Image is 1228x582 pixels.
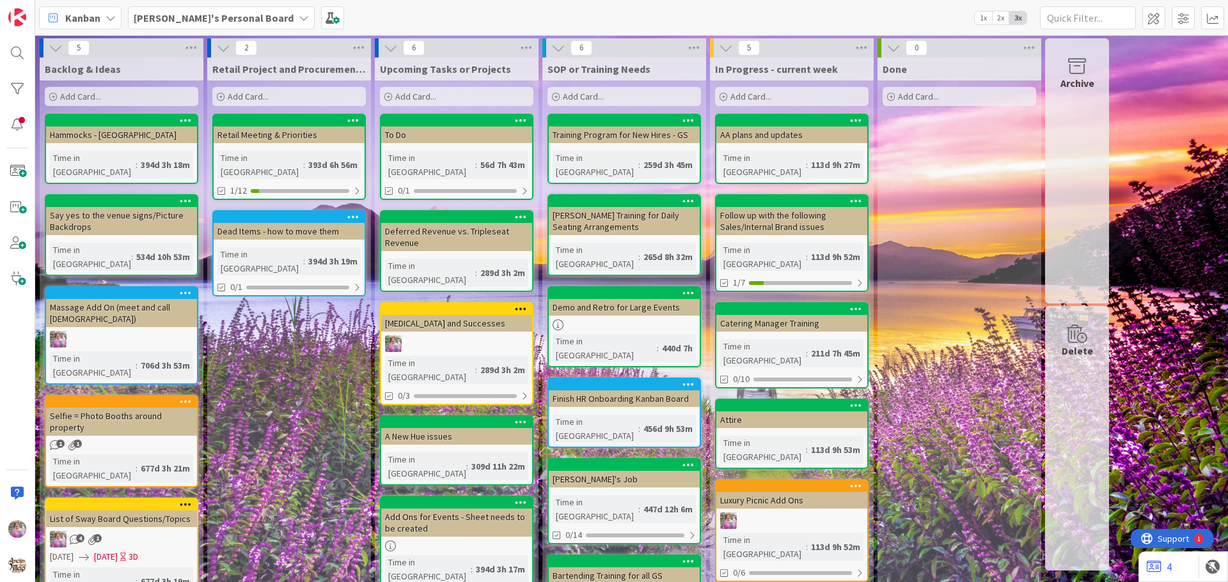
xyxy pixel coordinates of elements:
div: Add Ons for Events - Sheet needs to be created [381,497,532,537]
span: : [638,250,640,264]
span: Add Card... [395,91,436,102]
span: Kanban [65,10,100,26]
a: Massage Add On (meet and call [DEMOGRAPHIC_DATA])OMTime in [GEOGRAPHIC_DATA]:706d 3h 53m [45,286,198,385]
div: List of Sway Board Questions/Topics [46,499,197,527]
div: Demo and Retro for Large Events [549,299,700,316]
span: 0/1 [230,280,242,294]
a: Luxury Picnic Add OnsOMTime in [GEOGRAPHIC_DATA]:113d 9h 52m0/6 [715,479,869,582]
span: 0/1 [398,184,410,197]
span: 4 [76,534,84,542]
span: 0/10 [733,372,750,386]
div: [MEDICAL_DATA] and Successes [381,303,532,332]
div: Follow up with the following Sales/Internal Brand issues [716,207,867,235]
span: : [638,158,640,172]
span: 0/3 [398,389,410,402]
span: : [657,341,659,355]
div: Retail Meeting & Priorities [214,126,365,143]
div: 394d 3h 19m [305,254,361,268]
div: Luxury Picnic Add Ons [716,492,867,509]
a: Retail Meeting & PrioritiesTime in [GEOGRAPHIC_DATA]:393d 6h 56m1/12 [212,114,366,200]
div: 265d 8h 32m [640,250,696,264]
img: OM [385,335,402,352]
div: Time in [GEOGRAPHIC_DATA] [50,243,131,271]
span: : [806,346,808,360]
div: Say yes to the venue signs/Picture Backdrops [46,195,197,235]
div: 440d 7h [659,341,696,355]
div: Dead Items - how to move them [214,223,365,240]
div: Catering Manager Training [716,303,867,332]
div: Add Ons for Events - Sheet needs to be created [381,509,532,537]
span: [DATE] [94,550,118,563]
b: [PERSON_NAME]'s Personal Board [134,11,294,24]
div: Demo and Retro for Large Events [549,287,700,316]
div: 113d 9h 52m [808,250,863,264]
span: Done [883,63,907,75]
span: : [806,250,808,264]
div: Follow up with the following Sales/Internal Brand issues [716,195,867,235]
div: 3D [129,550,138,563]
a: A New Hue issuesTime in [GEOGRAPHIC_DATA]:309d 11h 22m [380,415,533,486]
img: OM [8,520,26,538]
span: 0 [906,40,927,56]
span: 1/7 [733,276,745,289]
span: : [475,158,477,172]
div: Time in [GEOGRAPHIC_DATA] [720,339,806,367]
span: : [471,562,473,576]
div: Deferred Revenue vs. Tripleseat Revenue [381,211,532,251]
span: : [131,250,133,264]
span: : [136,358,138,372]
a: [PERSON_NAME] Training for Daily Seating ArrangementsTime in [GEOGRAPHIC_DATA]:265d 8h 32m [547,194,701,276]
div: Deferred Revenue vs. Tripleseat Revenue [381,223,532,251]
div: 393d 6h 56m [305,158,361,172]
input: Quick Filter... [1040,6,1136,29]
span: 0/6 [733,566,745,579]
div: 706d 3h 53m [138,358,193,372]
div: OM [46,331,197,348]
div: 113d 9h 27m [808,158,863,172]
span: : [806,443,808,457]
span: 3x [1009,11,1027,24]
div: Massage Add On (meet and call [DEMOGRAPHIC_DATA]) [46,299,197,327]
span: In Progress - current week [715,63,838,75]
span: Add Card... [563,91,604,102]
a: 4 [1147,559,1172,574]
img: OM [50,531,67,548]
div: Time in [GEOGRAPHIC_DATA] [720,151,806,179]
div: Time in [GEOGRAPHIC_DATA] [385,259,475,287]
span: Add Card... [730,91,771,102]
div: A New Hue issues [381,417,532,445]
div: 394d 3h 17m [473,562,528,576]
span: Add Card... [60,91,101,102]
div: Time in [GEOGRAPHIC_DATA] [553,151,638,179]
span: : [475,266,477,280]
div: Time in [GEOGRAPHIC_DATA] [720,436,806,464]
div: [MEDICAL_DATA] and Successes [381,315,532,332]
div: [PERSON_NAME]'s Job [549,471,700,487]
span: Upcoming Tasks or Projects [380,63,511,75]
span: 1/12 [230,184,247,197]
span: : [475,363,477,377]
div: 113d 9h 53m [808,443,863,457]
a: Deferred Revenue vs. Tripleseat RevenueTime in [GEOGRAPHIC_DATA]:289d 3h 2m [380,210,533,292]
a: Finish HR Onboarding Kanban BoardTime in [GEOGRAPHIC_DATA]:456d 9h 53m [547,378,701,448]
div: 309d 11h 22m [468,459,528,473]
span: 5 [68,40,90,56]
span: Add Card... [228,91,269,102]
span: : [638,502,640,516]
a: Catering Manager TrainingTime in [GEOGRAPHIC_DATA]:211d 7h 45m0/10 [715,302,869,388]
div: Hammocks - [GEOGRAPHIC_DATA] [46,126,197,143]
div: Time in [GEOGRAPHIC_DATA] [50,151,136,179]
div: Time in [GEOGRAPHIC_DATA] [50,351,136,379]
div: Delete [1062,343,1093,358]
span: Backlog & Ideas [45,63,121,75]
span: 1 [56,440,65,448]
div: Time in [GEOGRAPHIC_DATA] [553,415,638,443]
div: Time in [GEOGRAPHIC_DATA] [217,247,303,275]
a: [MEDICAL_DATA] and SuccessesOMTime in [GEOGRAPHIC_DATA]:289d 3h 2m0/3 [380,302,533,405]
div: OM [46,531,197,548]
div: 394d 3h 18m [138,158,193,172]
div: Massage Add On (meet and call [DEMOGRAPHIC_DATA]) [46,287,197,327]
a: Follow up with the following Sales/Internal Brand issuesTime in [GEOGRAPHIC_DATA]:113d 9h 52m1/7 [715,194,869,292]
div: Dead Items - how to move them [214,211,365,240]
div: Archive [1060,75,1094,91]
